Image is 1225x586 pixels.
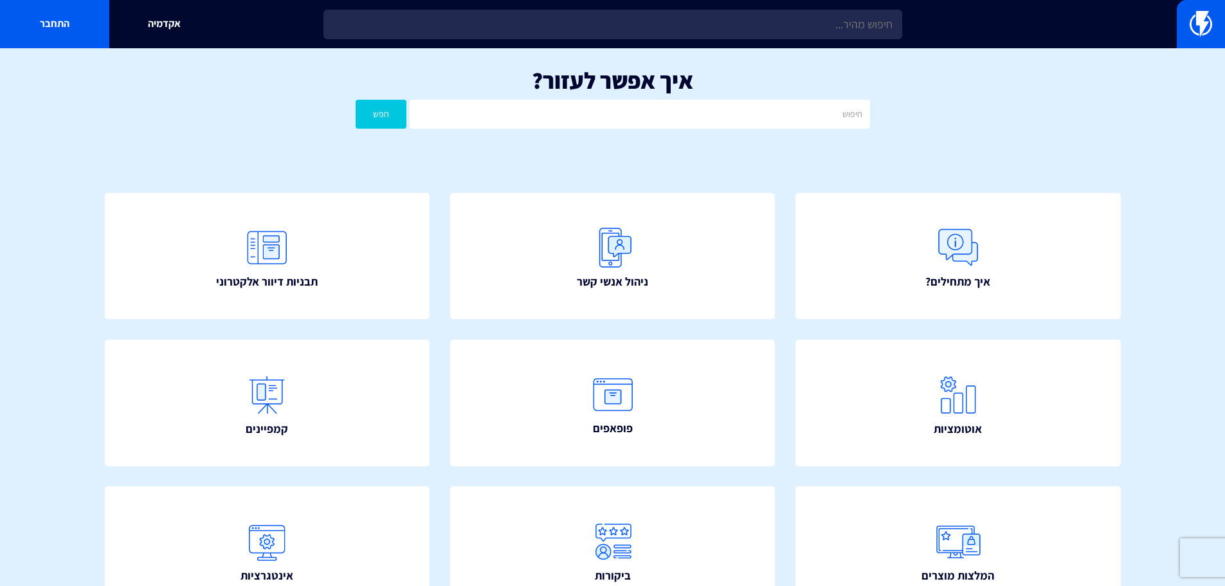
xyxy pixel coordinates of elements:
a: תבניות דיוור אלקטרוני [105,193,430,320]
a: ניהול אנשי קשר [450,193,776,320]
span: ניהול אנשי קשר [577,273,648,290]
span: אינטגרציות [240,567,293,584]
span: איך מתחילים? [925,273,990,290]
h1: איך אפשר לעזור? [19,68,1206,93]
span: קמפיינים [246,421,288,437]
a: פופאפים [450,340,776,466]
span: פופאפים [593,420,633,437]
span: תבניות דיוור אלקטרוני [216,273,318,290]
a: אוטומציות [795,340,1121,466]
input: חיפוש [410,100,869,129]
a: איך מתחילים? [795,193,1121,320]
span: ביקורות [595,567,631,584]
span: המלצות מוצרים [921,567,994,584]
a: קמפיינים [105,340,430,466]
span: אוטומציות [934,421,982,437]
button: חפש [356,100,407,129]
input: חיפוש מהיר... [323,10,902,39]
